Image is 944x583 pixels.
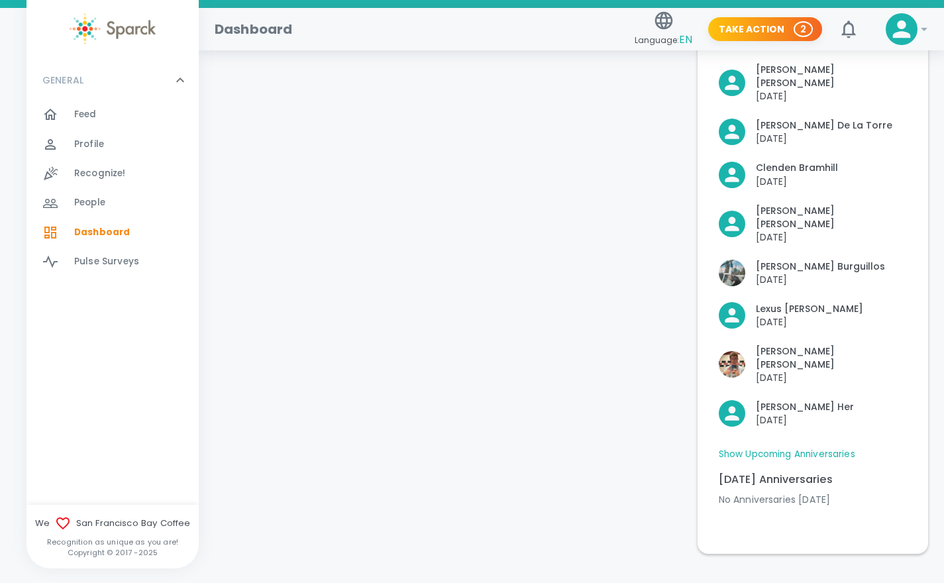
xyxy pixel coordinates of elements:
p: [DATE] [756,371,907,384]
span: Profile [74,138,104,151]
div: Click to Recognize! [708,193,907,244]
span: Dashboard [74,226,130,239]
p: [PERSON_NAME] [PERSON_NAME] [756,204,907,231]
a: People [26,188,199,217]
button: Click to Recognize! [719,400,854,427]
div: Click to Recognize! [708,291,863,329]
button: Click to Recognize! [719,302,863,329]
p: Clenden Bramhill [756,161,838,174]
p: [PERSON_NAME] [PERSON_NAME] [756,63,907,89]
p: No Anniversaries [DATE] [719,493,907,506]
a: Pulse Surveys [26,247,199,276]
p: Copyright © 2017 - 2025 [26,547,199,558]
a: Sparck logo [26,13,199,44]
h1: Dashboard [215,19,292,40]
div: Click to Recognize! [708,108,892,145]
a: Profile [26,130,199,159]
p: GENERAL [42,74,83,87]
div: GENERAL [26,60,199,100]
a: Recognize! [26,159,199,188]
button: Click to Recognize! [719,63,907,103]
p: [PERSON_NAME] Burguillos [756,260,885,273]
img: Picture of Davis Williams [719,351,745,378]
p: Lexus [PERSON_NAME] [756,302,863,315]
span: Pulse Surveys [74,255,139,268]
a: Show Upcoming Anniversaries [719,448,855,461]
button: Language:EN [629,6,698,53]
p: Recognition as unique as you are! [26,537,199,547]
p: [DATE] [756,175,838,188]
img: Picture of Katie Burguillos [719,260,745,286]
div: Click to Recognize! [708,52,907,103]
button: Click to Recognize! [719,119,892,145]
span: Language: [635,31,692,49]
button: Click to Recognize! [719,161,838,187]
span: We San Francisco Bay Coffee [26,515,199,531]
p: [DATE] [756,132,892,145]
p: [DATE] Anniversaries [719,472,907,488]
span: Recognize! [74,167,126,180]
p: 2 [800,23,806,36]
button: Click to Recognize! [719,344,907,384]
a: Dashboard [26,218,199,247]
div: GENERAL [26,100,199,282]
p: [PERSON_NAME] [PERSON_NAME] [756,344,907,371]
div: Click to Recognize! [708,150,838,187]
p: [DATE] [756,273,885,286]
img: Sparck logo [70,13,156,44]
span: Feed [74,108,97,121]
span: EN [679,32,692,47]
button: Click to Recognize! [719,260,885,286]
div: Click to Recognize! [708,334,907,384]
button: Take Action 2 [708,17,822,42]
p: [PERSON_NAME] Her [756,400,854,413]
p: [DATE] [756,89,907,103]
div: Click to Recognize! [708,390,854,427]
p: [DATE] [756,413,854,427]
p: [DATE] [756,231,907,244]
p: [PERSON_NAME] De La Torre [756,119,892,132]
a: Feed [26,100,199,129]
span: People [74,196,105,209]
p: [DATE] [756,315,863,329]
button: Click to Recognize! [719,204,907,244]
div: Click to Recognize! [708,249,885,286]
